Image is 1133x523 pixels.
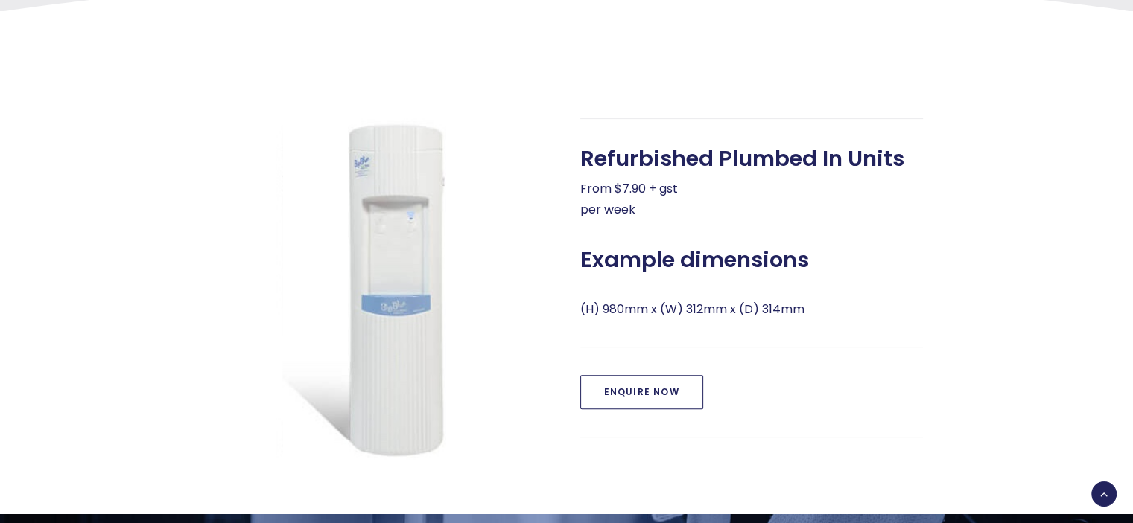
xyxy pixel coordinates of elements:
span: Refurbished Plumbed In Units [580,146,904,172]
span: Example dimensions [580,247,809,273]
p: From $7.90 + gst per week [580,179,923,220]
iframe: Chatbot [1035,425,1112,502]
p: (H) 980mm x (W) 312mm x (D) 314mm [580,299,923,320]
a: Enquire Now [580,375,703,409]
